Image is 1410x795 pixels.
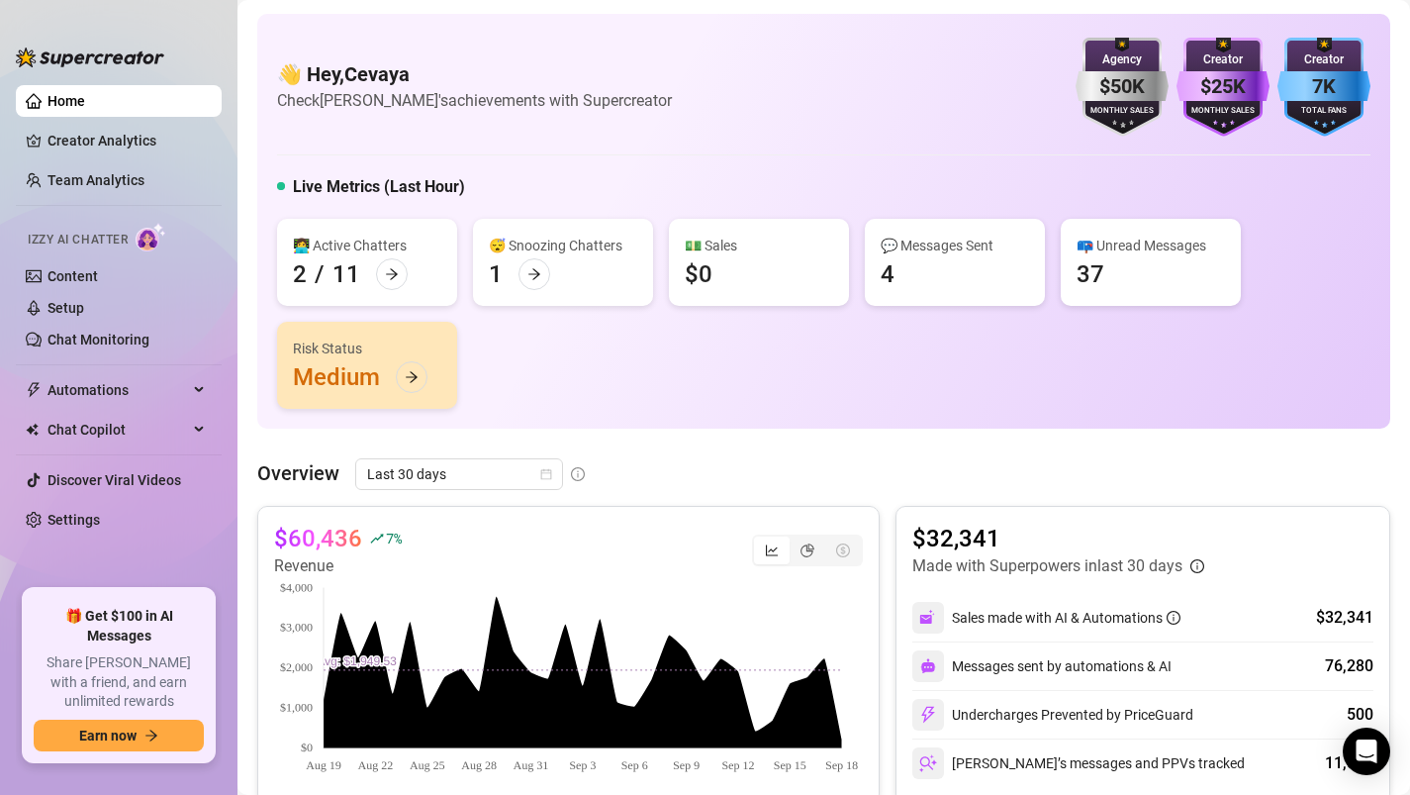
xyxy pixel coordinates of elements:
img: svg%3e [919,706,937,724]
a: Content [47,268,98,284]
article: $32,341 [912,523,1204,554]
article: Check [PERSON_NAME]'s achievements with Supercreator [277,88,672,113]
div: Monthly Sales [1076,105,1169,118]
div: 😴 Snoozing Chatters [489,235,637,256]
img: blue-badge-DgoSNQY1.svg [1277,38,1370,137]
a: Setup [47,300,84,316]
span: pie-chart [800,544,814,557]
span: info-circle [571,467,585,481]
a: Chat Monitoring [47,332,149,348]
div: 1 [489,258,503,290]
article: $60,436 [274,523,362,554]
a: Discover Viral Videos [47,472,181,488]
div: Messages sent by automations & AI [912,650,1172,682]
div: Monthly Sales [1176,105,1269,118]
img: purple-badge-B9DA21FR.svg [1176,38,1269,137]
div: 76,280 [1325,654,1373,678]
article: Made with Superpowers in last 30 days [912,554,1182,578]
span: 🎁 Get $100 in AI Messages [34,607,204,646]
div: 📪 Unread Messages [1077,235,1225,256]
div: Total Fans [1277,105,1370,118]
div: Undercharges Prevented by PriceGuard [912,699,1193,731]
span: Earn now [79,728,137,744]
div: 💬 Messages Sent [881,235,1029,256]
span: dollar-circle [836,544,850,557]
div: 💵 Sales [685,235,833,256]
div: Agency [1076,50,1169,69]
span: Izzy AI Chatter [28,231,128,249]
img: logo-BBDzfeDw.svg [16,48,164,67]
div: Creator [1277,50,1370,69]
a: Team Analytics [47,172,144,188]
div: Open Intercom Messenger [1343,728,1390,775]
div: 11 [332,258,360,290]
img: svg%3e [919,754,937,772]
span: arrow-right [405,370,419,384]
article: Overview [257,458,339,488]
article: Revenue [274,554,401,578]
div: $0 [685,258,712,290]
span: info-circle [1190,559,1204,573]
div: 👩‍💻 Active Chatters [293,235,441,256]
span: thunderbolt [26,382,42,398]
div: 4 [881,258,894,290]
img: silver-badge-roxG0hHS.svg [1076,38,1169,137]
div: segmented control [752,535,863,566]
div: 500 [1347,703,1373,727]
span: arrow-right [144,729,158,743]
span: info-circle [1167,611,1180,625]
img: AI Chatter [136,223,166,251]
div: Risk Status [293,338,441,359]
span: calendar [540,468,552,480]
span: 7 % [386,529,401,547]
h4: 👋 Hey, Cevaya [277,60,672,88]
span: rise [370,532,384,546]
img: svg%3e [919,609,937,627]
a: Settings [47,512,100,528]
img: svg%3e [920,658,936,674]
span: arrow-right [385,267,399,281]
div: 7K [1277,71,1370,102]
span: Chat Copilot [47,414,188,446]
div: $32,341 [1316,606,1373,630]
span: Share [PERSON_NAME] with a friend, and earn unlimited rewards [34,653,204,712]
div: Creator [1176,50,1269,69]
div: [PERSON_NAME]’s messages and PPVs tracked [912,747,1245,779]
span: line-chart [765,544,779,557]
div: $25K [1176,71,1269,102]
div: $50K [1076,71,1169,102]
div: 37 [1077,258,1104,290]
a: Home [47,93,85,109]
div: 2 [293,258,307,290]
span: Last 30 days [367,459,551,489]
span: Automations [47,374,188,406]
div: Sales made with AI & Automations [952,607,1180,629]
button: Earn nowarrow-right [34,720,204,751]
span: arrow-right [527,267,541,281]
a: Creator Analytics [47,125,206,156]
h5: Live Metrics (Last Hour) [293,175,465,199]
img: Chat Copilot [26,423,39,437]
div: 11,824 [1325,751,1373,775]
